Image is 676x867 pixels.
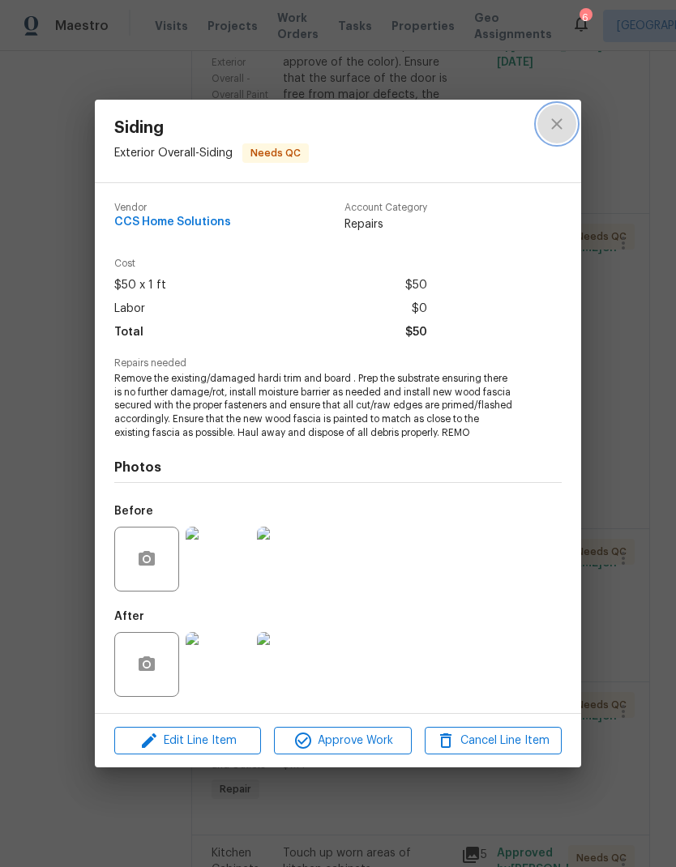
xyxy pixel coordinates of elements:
button: Edit Line Item [114,727,261,755]
span: $0 [412,297,427,321]
button: Approve Work [274,727,411,755]
button: Cancel Line Item [425,727,562,755]
span: $50 [405,321,427,344]
span: Siding [114,119,309,137]
span: Cancel Line Item [430,731,557,751]
h4: Photos [114,459,562,476]
span: CCS Home Solutions [114,216,231,228]
h5: Before [114,506,153,517]
div: 6 [580,10,591,26]
h5: After [114,611,144,622]
span: Cost [114,258,427,269]
span: $50 [405,274,427,297]
span: Needs QC [244,145,307,161]
span: Edit Line Item [119,731,256,751]
span: Account Category [344,203,427,213]
span: Total [114,321,143,344]
button: close [537,105,576,143]
span: Repairs needed [114,358,562,369]
span: Repairs [344,216,427,233]
span: Approve Work [279,731,406,751]
span: Exterior Overall - Siding [114,147,233,158]
span: $50 x 1 ft [114,274,166,297]
span: Remove the existing/damaged hardi trim and board . Prep the substrate ensuring there is no furthe... [114,372,517,440]
span: Vendor [114,203,231,213]
span: Labor [114,297,145,321]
